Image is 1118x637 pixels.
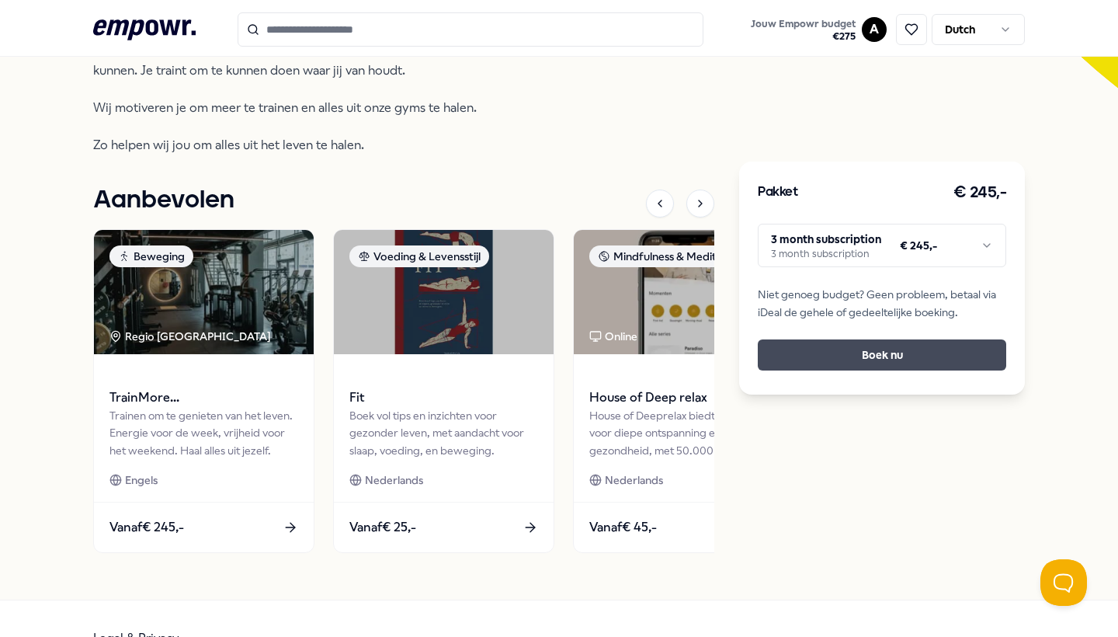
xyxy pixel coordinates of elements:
button: Jouw Empowr budget€275 [748,15,859,46]
button: Boek nu [758,339,1006,371]
a: package imageVoeding & LevensstijlFitBoek vol tips en inzichten voor gezonder leven, met aandacht... [333,229,554,552]
button: A [862,17,887,42]
iframe: Help Scout Beacon - Open [1040,559,1087,606]
span: € 275 [751,30,856,43]
span: uit het leven te halen. [243,137,364,152]
span: Nederlands [605,472,663,489]
div: Boek vol tips en inzichten voor gezonder leven, met aandacht voor slaap, voeding, en beweging. [349,407,538,459]
div: House of Deeprelax biedt yoga nidra voor diepe ontspanning en mentale gezondheid, met 50.000 lede... [589,407,778,459]
div: Mindfulness & Meditatie [589,245,744,267]
span: Jouw Empowr budget [751,18,856,30]
input: Search for products, categories or subcategories [238,12,703,47]
div: Regio [GEOGRAPHIC_DATA] [109,328,273,345]
a: package imageBewegingRegio [GEOGRAPHIC_DATA] TrainMore [GEOGRAPHIC_DATA]: Open GymTrainen om te g... [93,229,314,552]
span: Engels [125,472,158,489]
div: Trainen om te genieten van het leven. Energie voor de week, vrijheid voor het weekend. Haal alles... [109,407,298,459]
span: Fit [349,388,538,408]
h1: Aanbevolen [93,181,234,220]
span: Vanaf € 45,- [589,517,657,538]
div: Voeding & Levensstijl [349,245,489,267]
span: Vanaf € 245,- [109,517,184,538]
span: TrainMore [GEOGRAPHIC_DATA]: Open Gym [109,388,298,408]
img: package image [94,230,314,354]
div: Beweging [109,245,193,267]
img: package image [334,230,554,354]
div: Online [589,328,637,345]
span: Vanaf € 25,- [349,517,416,538]
img: package image [574,230,793,354]
a: Jouw Empowr budget€275 [745,13,862,46]
span: Nederlands [365,472,423,489]
span: Wij motiveren je om meer te trainen en alles uit onze gyms te halen. [93,100,477,115]
h3: € 245,- [953,180,1007,205]
span: Niet genoeg budget? Geen probleem, betaal via iDeal de gehele of gedeeltelijke boeking. [758,286,1006,321]
a: package imageMindfulness & MeditatieOnlineHouse of Deep relaxHouse of Deeprelax biedt yoga nidra ... [573,229,794,552]
span: Zo helpen wij jou om alles [93,137,240,152]
span: House of Deep relax [589,388,778,408]
h3: Pakket [758,183,798,203]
